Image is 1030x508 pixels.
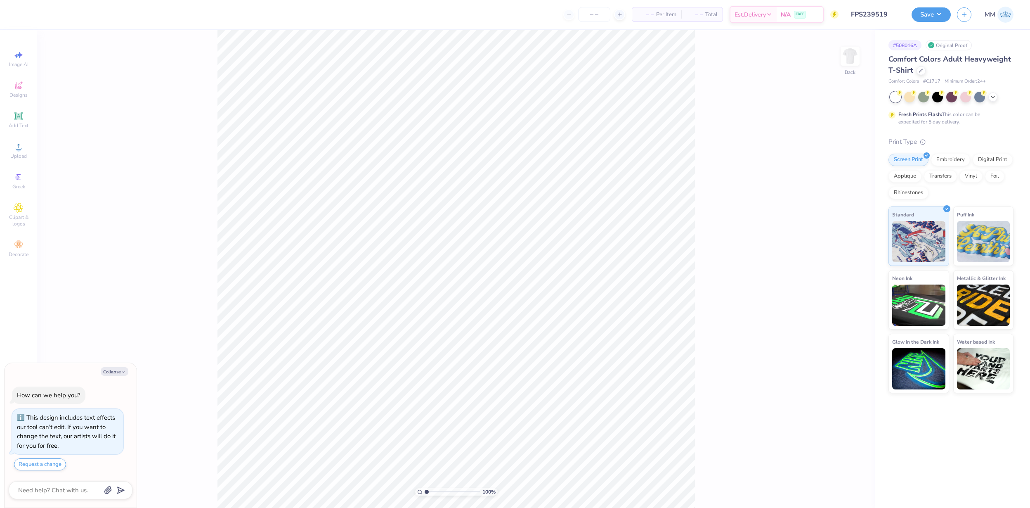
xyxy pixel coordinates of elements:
[923,78,940,85] span: # C1717
[17,391,80,399] div: How can we help you?
[898,111,942,118] strong: Fresh Prints Flash:
[888,40,921,50] div: # 508016A
[9,251,28,258] span: Decorate
[892,274,912,282] span: Neon Ink
[888,154,928,166] div: Screen Print
[892,348,945,389] img: Glow in the Dark Ink
[4,214,33,227] span: Clipart & logos
[931,154,970,166] div: Embroidery
[892,210,914,219] span: Standard
[12,183,25,190] span: Greek
[888,78,919,85] span: Comfort Colors
[17,413,116,450] div: This design includes text effects our tool can't edit. If you want to change the text, our artist...
[959,170,983,183] div: Vinyl
[705,10,718,19] span: Total
[686,10,703,19] span: – –
[985,170,1004,183] div: Foil
[892,337,939,346] span: Glow in the Dark Ink
[985,7,1013,23] a: MM
[888,170,921,183] div: Applique
[14,458,66,470] button: Request a change
[912,7,951,22] button: Save
[945,78,986,85] span: Minimum Order: 24 +
[985,10,995,19] span: MM
[796,12,804,17] span: FREE
[898,111,1000,126] div: This color can be expedited for 5 day delivery.
[892,285,945,326] img: Neon Ink
[957,274,1006,282] span: Metallic & Glitter Ink
[781,10,791,19] span: N/A
[957,348,1010,389] img: Water based Ink
[656,10,676,19] span: Per Item
[926,40,972,50] div: Original Proof
[637,10,654,19] span: – –
[842,48,858,64] img: Back
[888,187,928,199] div: Rhinestones
[845,69,855,76] div: Back
[10,153,27,159] span: Upload
[888,137,1013,147] div: Print Type
[924,170,957,183] div: Transfers
[957,285,1010,326] img: Metallic & Glitter Ink
[578,7,610,22] input: – –
[957,210,974,219] span: Puff Ink
[973,154,1013,166] div: Digital Print
[845,6,905,23] input: Untitled Design
[101,367,128,376] button: Collapse
[9,92,28,98] span: Designs
[888,54,1011,75] span: Comfort Colors Adult Heavyweight T-Shirt
[482,488,496,496] span: 100 %
[892,221,945,262] img: Standard
[9,61,28,68] span: Image AI
[9,122,28,129] span: Add Text
[997,7,1013,23] img: Manolo Mariano
[735,10,766,19] span: Est. Delivery
[957,221,1010,262] img: Puff Ink
[957,337,995,346] span: Water based Ink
